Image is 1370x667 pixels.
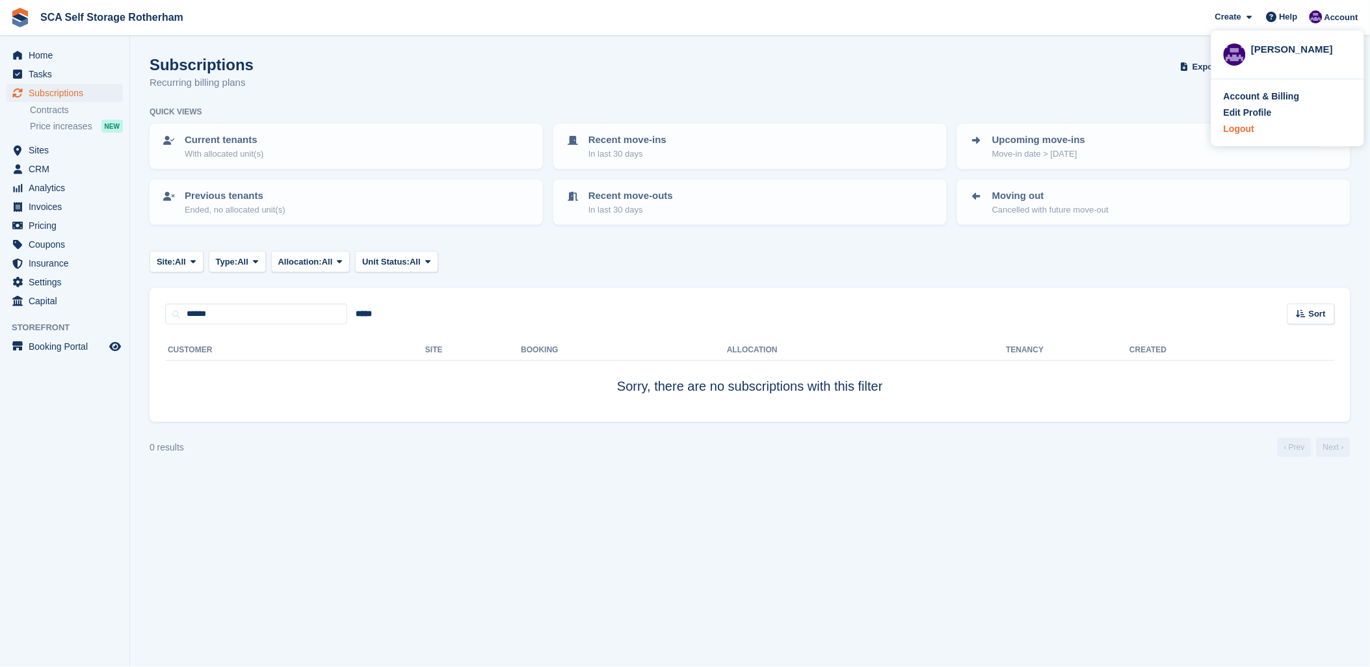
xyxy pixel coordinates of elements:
[29,273,107,291] span: Settings
[958,125,1349,168] a: Upcoming move-ins Move-in date > [DATE]
[588,189,673,203] p: Recent move-outs
[1224,106,1352,120] a: Edit Profile
[1224,106,1272,120] div: Edit Profile
[29,198,107,216] span: Invoices
[521,340,727,361] th: Booking
[29,84,107,102] span: Subscriptions
[150,251,204,272] button: Site: All
[1251,42,1352,54] div: [PERSON_NAME]
[7,198,123,216] a: menu
[29,179,107,197] span: Analytics
[101,120,123,133] div: NEW
[1224,90,1352,103] a: Account & Billing
[7,292,123,310] a: menu
[209,251,266,272] button: Type: All
[617,379,883,393] span: Sorry, there are no subscriptions with this filter
[1275,438,1353,457] nav: Page
[29,160,107,178] span: CRM
[1178,56,1235,77] button: Export
[185,189,285,203] p: Previous tenants
[1224,122,1254,136] div: Logout
[185,203,285,216] p: Ended, no allocated unit(s)
[7,160,123,178] a: menu
[165,340,425,361] th: Customer
[30,119,123,133] a: Price increases NEW
[7,216,123,235] a: menu
[1317,438,1350,457] a: Next
[150,56,254,73] h1: Subscriptions
[425,340,521,361] th: Site
[29,337,107,356] span: Booking Portal
[588,133,666,148] p: Recent move-ins
[29,65,107,83] span: Tasks
[1224,90,1300,103] div: Account & Billing
[237,255,248,268] span: All
[7,84,123,102] a: menu
[1224,44,1246,66] img: Kelly Neesham
[362,255,410,268] span: Unit Status:
[29,216,107,235] span: Pricing
[1007,340,1052,361] th: Tenancy
[30,104,123,116] a: Contracts
[185,133,263,148] p: Current tenants
[7,46,123,64] a: menu
[1130,340,1335,361] th: Created
[322,255,333,268] span: All
[151,125,542,168] a: Current tenants With allocated unit(s)
[7,235,123,254] a: menu
[271,251,350,272] button: Allocation: All
[7,254,123,272] a: menu
[150,441,184,454] div: 0 results
[7,337,123,356] a: menu
[151,181,542,224] a: Previous tenants Ended, no allocated unit(s)
[1278,438,1311,457] a: Previous
[29,141,107,159] span: Sites
[555,181,945,224] a: Recent move-outs In last 30 days
[992,133,1085,148] p: Upcoming move-ins
[150,106,202,118] h6: Quick views
[1192,60,1219,73] span: Export
[555,125,945,168] a: Recent move-ins In last 30 days
[175,255,186,268] span: All
[12,321,129,334] span: Storefront
[992,148,1085,161] p: Move-in date > [DATE]
[216,255,238,268] span: Type:
[355,251,438,272] button: Unit Status: All
[992,189,1109,203] p: Moving out
[1324,11,1358,24] span: Account
[29,254,107,272] span: Insurance
[992,203,1109,216] p: Cancelled with future move-out
[1310,10,1323,23] img: Kelly Neesham
[1309,307,1326,320] span: Sort
[958,181,1349,224] a: Moving out Cancelled with future move-out
[29,46,107,64] span: Home
[30,120,92,133] span: Price increases
[7,141,123,159] a: menu
[410,255,421,268] span: All
[588,203,673,216] p: In last 30 days
[157,255,175,268] span: Site:
[29,292,107,310] span: Capital
[1215,10,1241,23] span: Create
[1224,122,1352,136] a: Logout
[7,179,123,197] a: menu
[185,148,263,161] p: With allocated unit(s)
[107,339,123,354] a: Preview store
[29,235,107,254] span: Coupons
[35,7,189,28] a: SCA Self Storage Rotherham
[7,273,123,291] a: menu
[1280,10,1298,23] span: Help
[10,8,30,27] img: stora-icon-8386f47178a22dfd0bd8f6a31ec36ba5ce8667c1dd55bd0f319d3a0aa187defe.svg
[150,75,254,90] p: Recurring billing plans
[588,148,666,161] p: In last 30 days
[7,65,123,83] a: menu
[727,340,1006,361] th: Allocation
[278,255,322,268] span: Allocation:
